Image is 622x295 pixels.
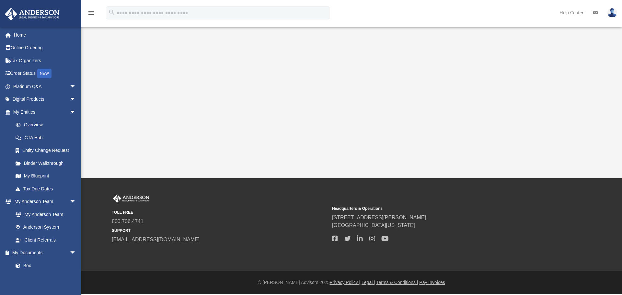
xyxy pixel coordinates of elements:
[112,237,200,242] a: [EMAIL_ADDRESS][DOMAIN_NAME]
[70,80,83,93] span: arrow_drop_down
[5,246,83,259] a: My Documentsarrow_drop_down
[5,106,86,119] a: My Entitiesarrow_drop_down
[5,54,86,67] a: Tax Organizers
[9,182,86,195] a: Tax Due Dates
[362,280,375,285] a: Legal |
[9,272,83,285] a: Meeting Minutes
[9,119,86,131] a: Overview
[419,280,445,285] a: Pay Invoices
[9,259,79,272] a: Box
[112,210,328,215] small: TOLL FREE
[332,215,426,220] a: [STREET_ADDRESS][PERSON_NAME]
[5,195,83,208] a: My Anderson Teamarrow_drop_down
[70,106,83,119] span: arrow_drop_down
[87,12,95,17] a: menu
[112,194,151,203] img: Anderson Advisors Platinum Portal
[3,8,62,20] img: Anderson Advisors Platinum Portal
[70,246,83,260] span: arrow_drop_down
[70,93,83,106] span: arrow_drop_down
[9,157,86,170] a: Binder Walkthrough
[9,131,86,144] a: CTA Hub
[9,221,83,234] a: Anderson System
[332,222,415,228] a: [GEOGRAPHIC_DATA][US_STATE]
[5,28,86,41] a: Home
[5,67,86,80] a: Order StatusNEW
[108,9,115,16] i: search
[5,80,86,93] a: Platinum Q&Aarrow_drop_down
[112,219,144,224] a: 800.706.4741
[9,144,86,157] a: Entity Change Request
[37,69,52,78] div: NEW
[112,228,328,233] small: SUPPORT
[70,195,83,209] span: arrow_drop_down
[5,93,86,106] a: Digital Productsarrow_drop_down
[9,208,79,221] a: My Anderson Team
[9,233,83,246] a: Client Referrals
[9,170,83,183] a: My Blueprint
[332,206,548,211] small: Headquarters & Operations
[376,280,418,285] a: Terms & Conditions |
[5,41,86,54] a: Online Ordering
[87,9,95,17] i: menu
[81,279,622,286] div: © [PERSON_NAME] Advisors 2025
[330,280,361,285] a: Privacy Policy |
[607,8,617,17] img: User Pic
